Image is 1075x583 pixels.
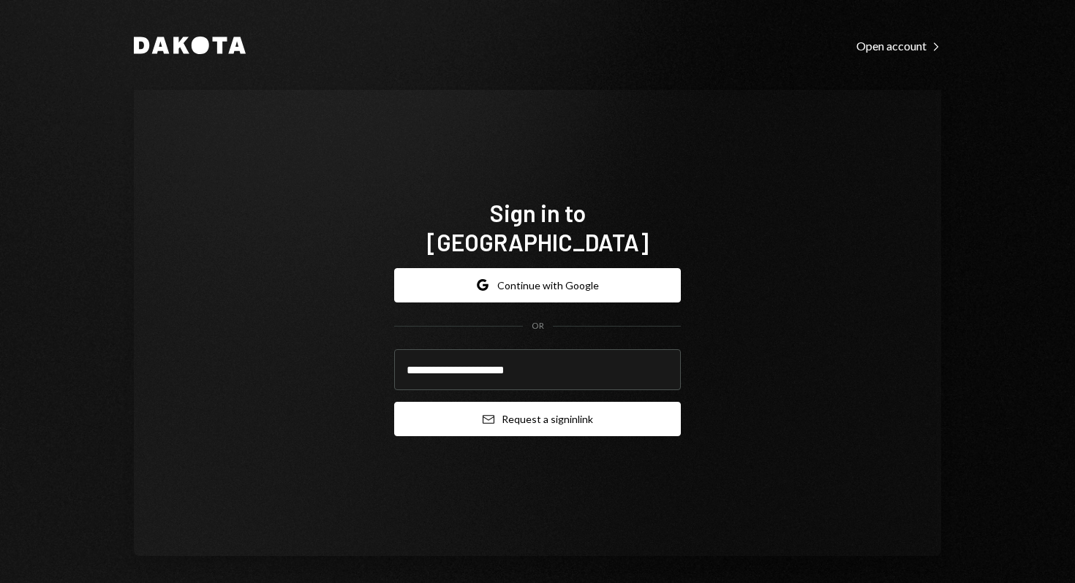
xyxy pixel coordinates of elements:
h1: Sign in to [GEOGRAPHIC_DATA] [394,198,681,256]
div: Open account [856,39,941,53]
a: Open account [856,37,941,53]
button: Request a signinlink [394,402,681,436]
div: OR [532,320,544,332]
button: Continue with Google [394,268,681,302]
